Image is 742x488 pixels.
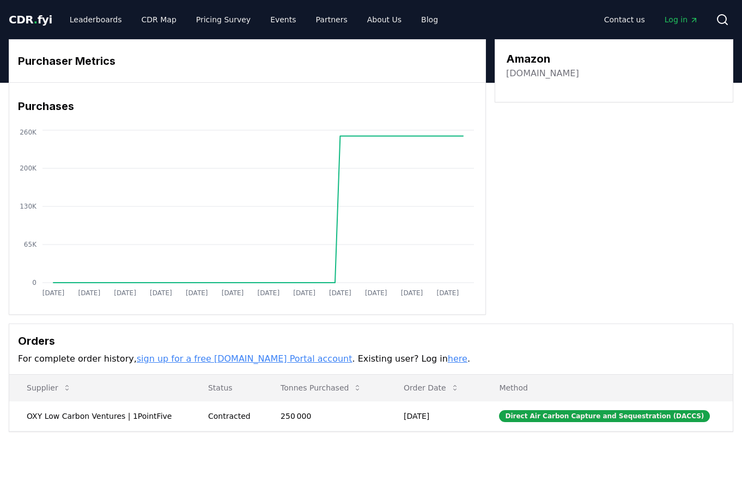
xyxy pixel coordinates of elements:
[20,203,37,210] tspan: 130K
[261,10,305,29] a: Events
[133,10,185,29] a: CDR Map
[258,289,280,297] tspan: [DATE]
[78,289,101,297] tspan: [DATE]
[263,401,386,431] td: 250 000
[199,382,254,393] p: Status
[401,289,423,297] tspan: [DATE]
[187,10,259,29] a: Pricing Survey
[20,164,37,172] tspan: 200K
[307,10,356,29] a: Partners
[186,289,208,297] tspan: [DATE]
[18,377,80,399] button: Supplier
[9,13,52,26] span: CDR fyi
[18,352,724,365] p: For complete order history, . Existing user? Log in .
[61,10,131,29] a: Leaderboards
[595,10,707,29] nav: Main
[358,10,410,29] a: About Us
[24,241,37,248] tspan: 65K
[293,289,315,297] tspan: [DATE]
[18,53,477,69] h3: Purchaser Metrics
[386,401,482,431] td: [DATE]
[656,10,707,29] a: Log in
[114,289,136,297] tspan: [DATE]
[9,401,191,431] td: OXY Low Carbon Ventures | 1PointFive
[18,98,477,114] h3: Purchases
[34,13,38,26] span: .
[490,382,724,393] p: Method
[329,289,351,297] tspan: [DATE]
[365,289,387,297] tspan: [DATE]
[42,289,65,297] tspan: [DATE]
[448,353,467,364] a: here
[20,129,37,136] tspan: 260K
[499,410,710,422] div: Direct Air Carbon Capture and Sequestration (DACCS)
[18,333,724,349] h3: Orders
[208,411,254,422] div: Contracted
[506,51,579,67] h3: Amazon
[595,10,654,29] a: Contact us
[9,12,52,27] a: CDR.fyi
[222,289,244,297] tspan: [DATE]
[61,10,447,29] nav: Main
[412,10,447,29] a: Blog
[150,289,172,297] tspan: [DATE]
[32,279,37,286] tspan: 0
[437,289,459,297] tspan: [DATE]
[395,377,468,399] button: Order Date
[272,377,370,399] button: Tonnes Purchased
[665,14,698,25] span: Log in
[506,67,579,80] a: [DOMAIN_NAME]
[137,353,352,364] a: sign up for a free [DOMAIN_NAME] Portal account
